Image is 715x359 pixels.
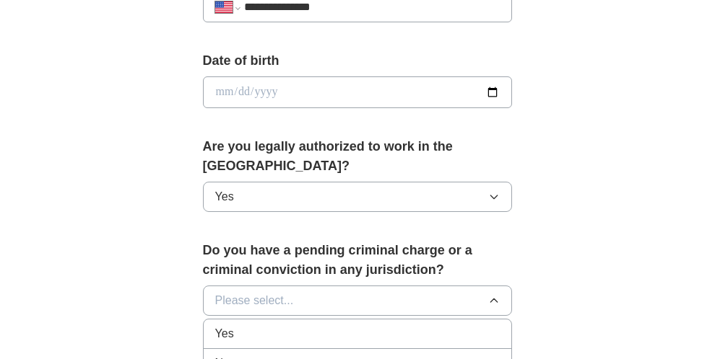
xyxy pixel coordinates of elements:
button: Yes [203,182,513,212]
label: Are you legally authorized to work in the [GEOGRAPHIC_DATA]? [203,137,513,176]
span: Yes [215,325,234,342]
span: Please select... [215,292,294,309]
label: Date of birth [203,51,513,71]
button: Please select... [203,285,513,316]
label: Do you have a pending criminal charge or a criminal conviction in any jurisdiction? [203,241,513,280]
span: Yes [215,188,234,205]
